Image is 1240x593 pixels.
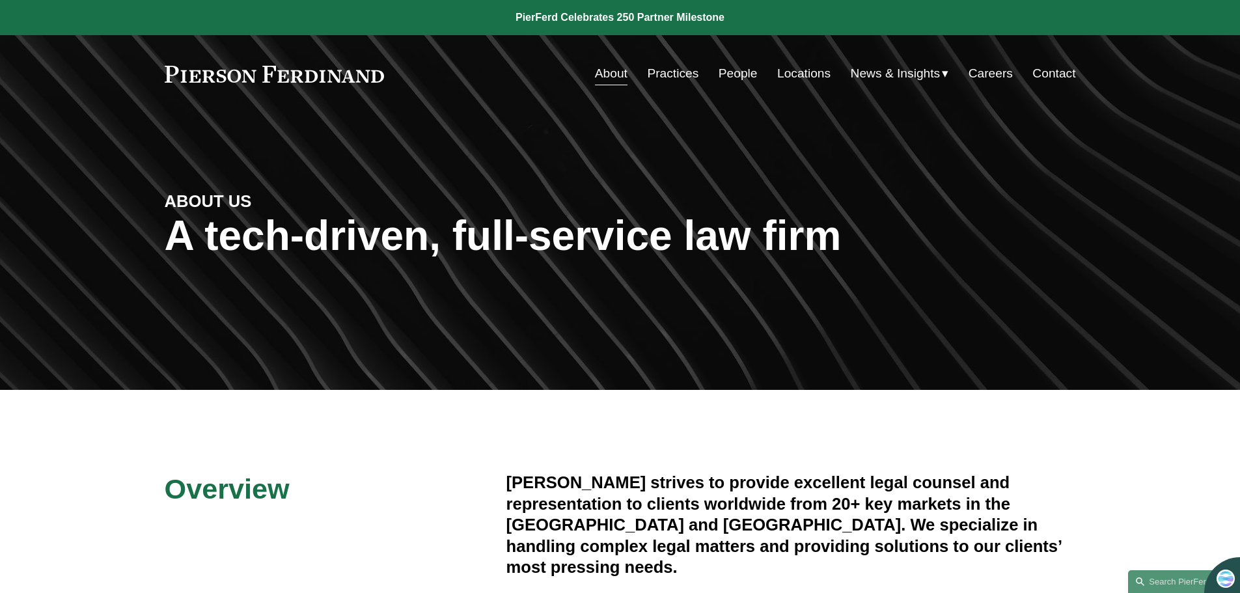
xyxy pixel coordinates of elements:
[595,61,627,86] a: About
[506,472,1076,577] h4: [PERSON_NAME] strives to provide excellent legal counsel and representation to clients worldwide ...
[1032,61,1075,86] a: Contact
[777,61,831,86] a: Locations
[1128,570,1219,593] a: Search this site
[647,61,698,86] a: Practices
[165,473,290,504] span: Overview
[165,212,1076,260] h1: A tech-driven, full-service law firm
[165,192,252,210] strong: ABOUT US
[851,61,949,86] a: folder dropdown
[851,62,941,85] span: News & Insights
[719,61,758,86] a: People
[969,61,1013,86] a: Careers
